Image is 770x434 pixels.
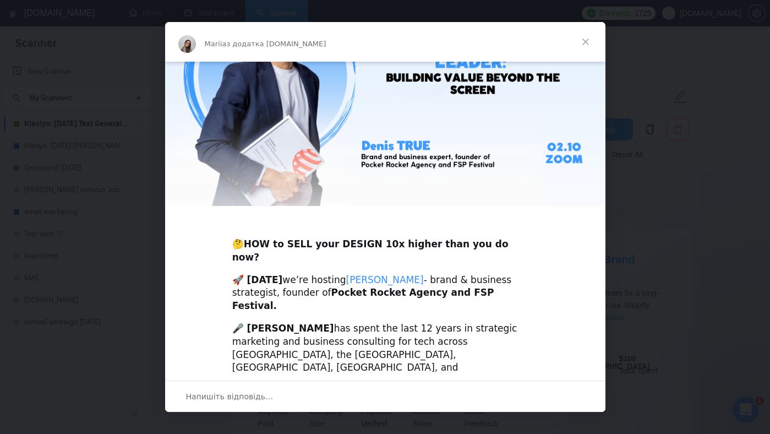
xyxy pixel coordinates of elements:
[566,22,605,62] span: Закрити
[346,274,424,285] a: [PERSON_NAME]
[232,323,334,334] b: 🎤 [PERSON_NAME]
[232,287,494,311] b: Pocket Rocket Agency and FSP Festival.
[232,225,538,264] div: 🤔
[232,238,509,263] b: HOW to SELL your DESIGN 10x higher than you do now?
[232,322,538,388] div: has spent the last 12 years in strategic marketing and business consulting for tech across [GEOGR...
[232,274,538,313] div: we’re hosting - brand & business strategist, founder of
[165,381,605,412] div: Відкрити бесіду й відповісти
[186,389,274,404] span: Напишіть відповідь…
[232,274,283,285] b: 🚀 [DATE]
[178,35,196,53] img: Profile image for Mariia
[226,40,326,48] span: з додатка [DOMAIN_NAME]
[205,40,227,48] span: Mariia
